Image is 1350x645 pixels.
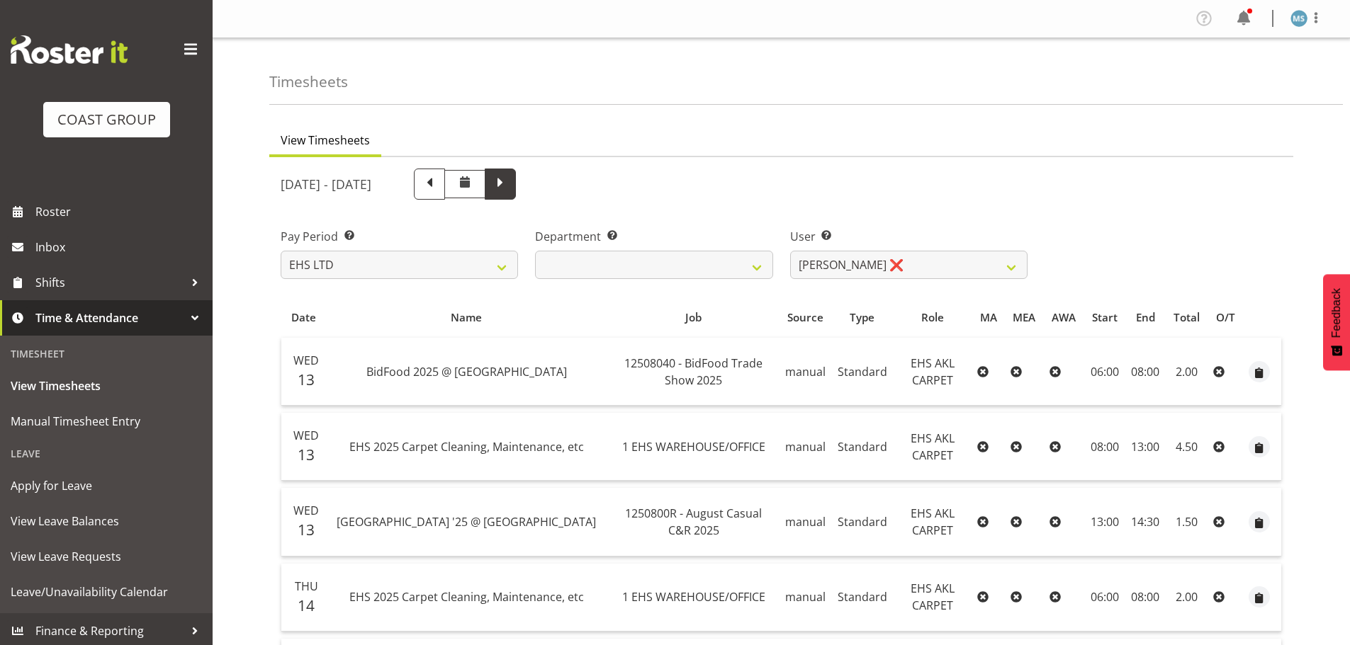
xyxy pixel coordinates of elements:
[4,503,209,539] a: View Leave Balances
[11,546,202,567] span: View Leave Requests
[298,520,315,540] span: 13
[685,309,702,326] span: Job
[281,132,370,149] span: View Timesheets
[1125,488,1165,556] td: 14:30
[293,503,319,518] span: Wed
[911,355,955,388] span: EHS AKL CARPET
[57,109,156,130] div: COAST GROUP
[298,370,315,389] span: 13
[451,309,482,326] span: Name
[1290,10,1307,27] img: mike-schaumkell1121.jpg
[337,514,596,530] span: [GEOGRAPHIC_DATA] '25 @ [GEOGRAPHIC_DATA]
[281,176,371,192] h5: [DATE] - [DATE]
[1323,274,1350,370] button: Feedback - Show survey
[1084,413,1126,481] td: 08:00
[11,475,202,496] span: Apply for Leave
[1216,309,1235,326] span: O/T
[832,413,893,481] td: Standard
[1165,564,1208,632] td: 2.00
[624,355,763,388] span: 12508040 - BidFood Trade Show 2025
[291,309,316,326] span: Date
[366,364,567,379] span: BidFood 2025 @ [GEOGRAPHIC_DATA]
[1330,288,1343,338] span: Feedback
[35,201,206,222] span: Roster
[1092,309,1118,326] span: Start
[4,574,209,610] a: Leave/Unavailability Calendar
[1013,309,1035,326] span: MEA
[11,375,202,396] span: View Timesheets
[11,411,202,432] span: Manual Timesheet Entry
[35,307,184,329] span: Time & Attendance
[1125,413,1165,481] td: 13:00
[785,439,826,455] span: manual
[349,439,584,455] span: EHS 2025 Carpet Cleaning, Maintenance, etc
[1136,309,1155,326] span: End
[298,595,315,615] span: 14
[1084,564,1126,632] td: 06:00
[622,439,765,455] span: 1 EHS WAREHOUSE/OFFICE
[535,228,772,245] label: Department
[1084,488,1126,556] td: 13:00
[790,228,1028,245] label: User
[35,272,184,293] span: Shifts
[622,589,765,605] span: 1 EHS WAREHOUSE/OFFICE
[11,35,128,64] img: Rosterit website logo
[295,578,318,594] span: Thu
[787,309,823,326] span: Source
[1165,338,1208,406] td: 2.00
[1084,338,1126,406] td: 06:00
[11,510,202,532] span: View Leave Balances
[298,445,315,464] span: 13
[4,368,209,404] a: View Timesheets
[785,364,826,379] span: manual
[349,589,584,605] span: EHS 2025 Carpet Cleaning, Maintenance, etc
[921,309,944,326] span: Role
[911,581,955,613] span: EHS AKL CARPET
[293,353,319,368] span: Wed
[980,309,997,326] span: MA
[1125,564,1165,632] td: 08:00
[4,439,209,468] div: Leave
[1174,309,1200,326] span: Total
[4,339,209,368] div: Timesheet
[35,236,206,258] span: Inbox
[911,506,955,538] span: EHS AKL CARPET
[850,309,874,326] span: Type
[832,488,893,556] td: Standard
[911,430,955,463] span: EHS AKL CARPET
[1052,309,1076,326] span: AWA
[35,620,184,641] span: Finance & Reporting
[832,564,893,632] td: Standard
[4,468,209,503] a: Apply for Leave
[269,74,348,90] h4: Timesheets
[4,404,209,439] a: Manual Timesheet Entry
[281,228,518,245] label: Pay Period
[11,581,202,603] span: Leave/Unavailability Calendar
[785,589,826,605] span: manual
[785,514,826,530] span: manual
[625,506,762,538] span: 1250800R - August Casual C&R 2025
[832,338,893,406] td: Standard
[1165,488,1208,556] td: 1.50
[4,539,209,574] a: View Leave Requests
[1125,338,1165,406] td: 08:00
[293,428,319,443] span: Wed
[1165,413,1208,481] td: 4.50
